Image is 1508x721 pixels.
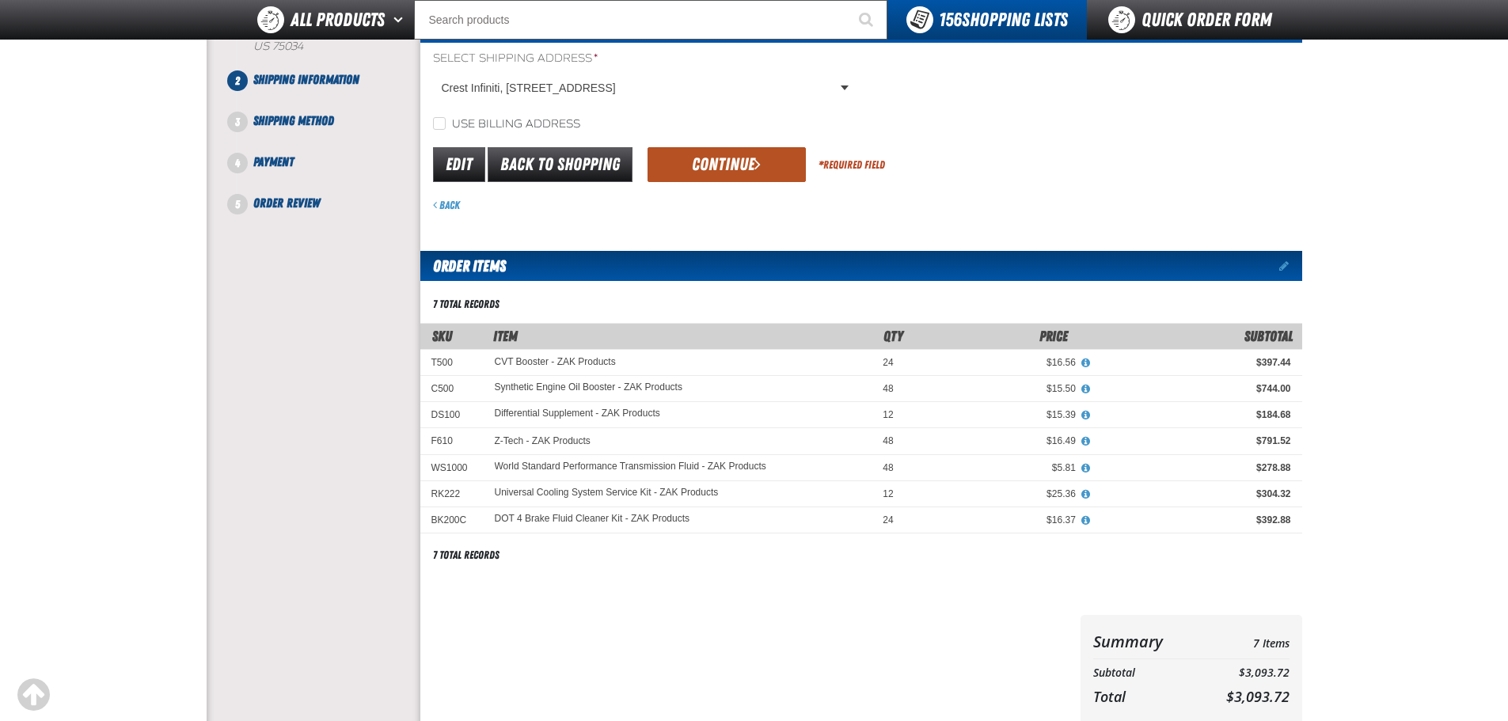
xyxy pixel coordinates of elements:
[420,507,484,533] td: BK200C
[1098,461,1291,474] div: $278.88
[883,514,893,526] span: 24
[420,251,506,281] h2: Order Items
[883,357,893,368] span: 24
[272,40,303,53] bdo: 75034
[420,428,484,454] td: F610
[495,461,766,472] a: World Standard Performance Transmission Fluid - ZAK Products
[433,51,855,66] label: Select Shipping Address
[1076,382,1096,397] button: View All Prices for Synthetic Engine Oil Booster - ZAK Products
[420,480,484,507] td: RK222
[227,70,248,91] span: 2
[433,548,500,563] div: 7 total records
[648,147,806,182] button: Continue
[1098,514,1291,526] div: $392.88
[493,328,518,344] span: Item
[916,356,1076,369] div: $16.56
[916,514,1076,526] div: $16.37
[291,6,385,34] span: All Products
[1226,687,1290,706] span: $3,093.72
[1093,662,1196,684] th: Subtotal
[883,409,893,420] span: 12
[1076,408,1096,423] button: View All Prices for Differential Supplement - ZAK Products
[420,376,484,402] td: C500
[1098,356,1291,369] div: $397.44
[488,147,632,182] a: Back to Shopping
[432,328,452,344] a: SKU
[237,70,420,112] li: Shipping Information. Step 2 of 5. Not Completed
[495,435,591,446] a: Z-Tech - ZAK Products
[916,434,1076,447] div: $16.49
[1076,488,1096,502] button: View All Prices for Universal Cooling System Service Kit - ZAK Products
[495,356,616,367] a: CVT Booster - ZAK Products
[253,40,269,53] span: US
[253,154,294,169] span: Payment
[1076,461,1096,476] button: View All Prices for World Standard Performance Transmission Fluid - ZAK Products
[883,328,903,344] span: Qty
[1195,662,1289,684] td: $3,093.72
[227,153,248,173] span: 4
[227,112,248,132] span: 3
[916,382,1076,395] div: $15.50
[433,117,580,132] label: Use billing address
[939,9,962,31] strong: 156
[420,402,484,428] td: DS100
[883,383,893,394] span: 48
[253,113,334,128] span: Shipping Method
[253,195,320,211] span: Order Review
[495,514,690,525] a: DOT 4 Brake Fluid Cleaner Kit - ZAK Products
[433,147,485,182] a: Edit
[1244,328,1293,344] span: Subtotal
[495,488,719,499] a: Universal Cooling System Service Kit - ZAK Products
[1195,628,1289,655] td: 7 Items
[1093,628,1196,655] th: Summary
[495,408,660,419] a: Differential Supplement - ZAK Products
[916,408,1076,421] div: $15.39
[1076,434,1096,449] button: View All Prices for Z-Tech - ZAK Products
[442,80,838,97] span: Crest Infiniti, [STREET_ADDRESS]
[819,157,885,173] div: Required Field
[1076,356,1096,370] button: View All Prices for CVT Booster - ZAK Products
[916,461,1076,474] div: $5.81
[1098,408,1291,421] div: $184.68
[1098,434,1291,447] div: $791.52
[16,677,51,712] div: Scroll to the top
[1039,328,1068,344] span: Price
[420,454,484,480] td: WS1000
[237,194,420,213] li: Order Review. Step 5 of 5. Not Completed
[916,488,1076,500] div: $25.36
[1279,260,1302,271] a: Edit items
[227,194,248,214] span: 5
[1093,684,1196,709] th: Total
[495,382,682,393] a: Synthetic Engine Oil Booster - ZAK Products
[939,9,1068,31] span: Shopping Lists
[1098,488,1291,500] div: $304.32
[433,117,446,130] input: Use billing address
[883,488,893,499] span: 12
[237,112,420,153] li: Shipping Method. Step 3 of 5. Not Completed
[420,349,484,375] td: T500
[253,72,359,87] span: Shipping Information
[433,297,500,312] div: 7 total records
[1076,514,1096,528] button: View All Prices for DOT 4 Brake Fluid Cleaner Kit - ZAK Products
[883,435,893,446] span: 48
[433,199,460,211] a: Back
[237,153,420,194] li: Payment. Step 4 of 5. Not Completed
[1098,382,1291,395] div: $744.00
[883,462,893,473] span: 48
